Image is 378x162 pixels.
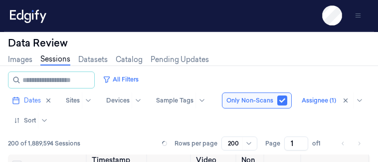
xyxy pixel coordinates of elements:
button: All Filters [99,71,143,87]
a: Pending Updates [151,54,209,65]
span: Page [265,139,280,148]
span: Only Non-Scans [226,96,273,105]
nav: pagination [336,136,366,150]
a: Datasets [78,54,108,65]
a: Sessions [40,54,70,65]
p: Rows per page [175,139,217,148]
a: Images [8,54,32,65]
span: Dates [24,96,41,105]
span: 200 of 1,889,594 Sessions [8,139,80,148]
button: Dates [8,92,56,108]
button: Toggle Navigation [350,7,366,23]
div: Data Review [8,36,370,50]
a: Catalog [116,54,143,65]
span: of 1 [312,139,328,148]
